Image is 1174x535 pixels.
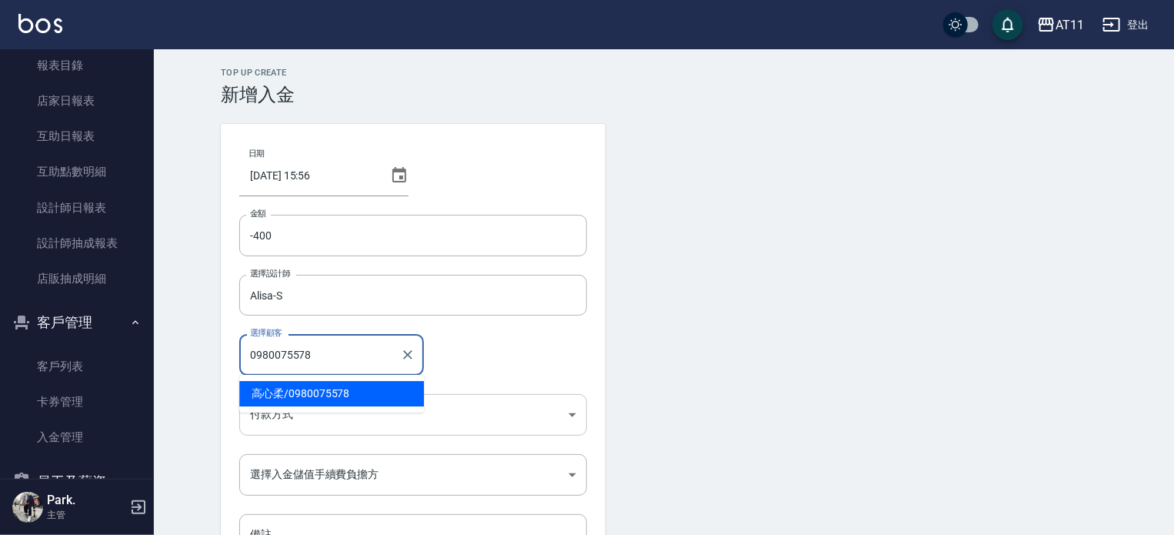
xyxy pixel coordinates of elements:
[6,420,148,455] a: 入金管理
[250,268,290,279] label: 選擇設計師
[6,226,148,261] a: 設計師抽成報表
[1031,9,1090,41] button: AT11
[47,508,125,522] p: 主管
[6,48,148,83] a: 報表目錄
[250,208,266,219] label: 金額
[6,190,148,226] a: 設計師日報表
[6,303,148,343] button: 客戶管理
[6,154,148,189] a: 互助點數明細
[6,119,148,154] a: 互助日報表
[12,492,43,523] img: Person
[239,381,424,406] span: 高心柔 / 0980075578
[6,83,148,119] a: 店家日報表
[248,148,265,159] label: 日期
[1056,15,1084,35] div: AT11
[221,68,1107,78] h2: Top Up Create
[18,14,62,33] img: Logo
[397,344,419,366] button: Clear
[1096,11,1156,39] button: 登出
[6,261,148,296] a: 店販抽成明細
[250,327,282,339] label: 選擇顧客
[6,349,148,384] a: 客戶列表
[6,462,148,502] button: 員工及薪資
[992,9,1023,40] button: save
[221,84,1107,105] h3: 新增入金
[47,493,125,508] h5: Park.
[6,384,148,420] a: 卡券管理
